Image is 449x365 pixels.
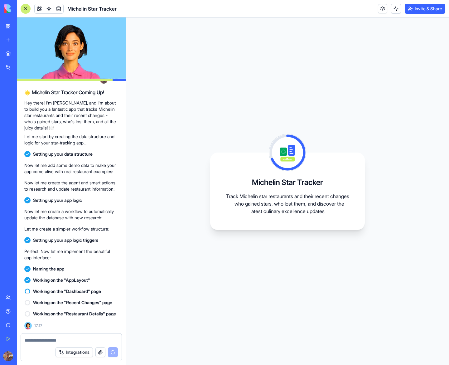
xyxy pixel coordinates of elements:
button: Send a message… [107,202,117,212]
div: Welcome to Blocks 🙌 I'm here if you have any questions! [10,49,97,61]
p: Let me create a simpler workflow structure: [24,226,118,232]
button: go back [4,2,16,14]
div: Hey barbenezra 👋 [10,40,97,46]
p: Active [30,8,43,14]
div: Close [109,2,121,14]
span: Working on the "Restaurant Details" page [33,311,116,317]
div: Shelly says… [5,36,120,79]
button: Gif picker [20,204,25,209]
span: Setting up your app logic triggers [33,237,98,243]
div: Shelly • 2m ago [10,66,41,70]
button: Upload attachment [30,204,35,209]
img: ACg8ocK5BnE3Rg0XEi84hqQMdRtOf94R0S8e1kkGeNgFgDJ2gvfiwAiFRA=s96-c [3,351,13,361]
span: Working on the "Dashboard" page [33,288,101,294]
button: Start recording [40,204,45,209]
p: Hey there! I'm [PERSON_NAME], and I'm about to build you a fantastic app that tracks Michelin sta... [24,100,118,131]
textarea: Message… [5,191,119,202]
img: Ella_00000_wcx2te.png [24,322,32,329]
div: Hey barbenezra 👋Welcome to Blocks 🙌 I'm here if you have any questions!Shelly • 2m ago [5,36,102,65]
h2: 🌟 Michelin Star Tracker Coming Up! [24,89,118,96]
span: Working on the "Recent Changes" page [33,299,112,306]
img: logo [4,4,43,13]
span: Setting up your app logic [33,197,82,203]
p: Track Michelin star restaurants and their recent changes - who gained stars, who lost them, and d... [225,192,350,215]
p: Let me start by creating the data structure and logic for your star-tracking app... [24,134,118,146]
button: Emoji picker [10,204,15,209]
p: Perfect! Now let me implement the beautiful app interface: [24,248,118,261]
span: Setting up your data structure [33,151,93,157]
h1: Shelly [30,3,45,8]
img: Profile image for Shelly [18,3,28,13]
button: Integrations [56,347,93,357]
h3: Michelin Star Tracker [252,178,323,187]
span: Working on the "AppLayout" [33,277,90,283]
button: Invite & Share [405,4,445,14]
button: Home [98,2,109,14]
span: Michelin Star Tracker [67,5,117,12]
p: Now let me create a workflow to automatically update the database with new research: [24,208,118,221]
span: 17:17 [34,323,42,328]
p: Now let me create the agent and smart actions to research and update restaurant information: [24,180,118,192]
p: Now let me add some demo data to make your app come alive with real restaurant examples: [24,162,118,175]
span: Naming the app [33,266,64,272]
